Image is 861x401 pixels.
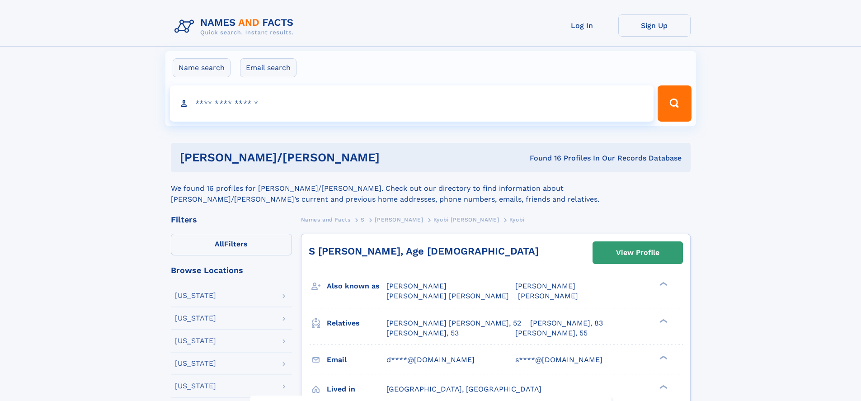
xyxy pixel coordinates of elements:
div: ❯ [657,281,668,287]
a: [PERSON_NAME], 55 [515,328,588,338]
span: [PERSON_NAME] [PERSON_NAME] [386,292,509,300]
div: ❯ [657,384,668,390]
span: All [215,240,224,248]
div: [US_STATE] [175,315,216,322]
a: [PERSON_NAME], 83 [530,318,603,328]
span: Kyobi [509,217,525,223]
div: [US_STATE] [175,382,216,390]
span: [GEOGRAPHIC_DATA], [GEOGRAPHIC_DATA] [386,385,541,393]
a: Kyobi [PERSON_NAME] [433,214,499,225]
div: [US_STATE] [175,360,216,367]
div: [US_STATE] [175,337,216,344]
a: Log In [546,14,618,37]
div: Found 16 Profiles In Our Records Database [455,153,682,163]
input: search input [170,85,654,122]
div: We found 16 profiles for [PERSON_NAME]/[PERSON_NAME]. Check out our directory to find information... [171,172,691,205]
h3: Relatives [327,316,386,331]
a: View Profile [593,242,682,264]
a: [PERSON_NAME] [375,214,423,225]
span: S [361,217,365,223]
div: ❯ [657,354,668,360]
div: Filters [171,216,292,224]
span: Kyobi [PERSON_NAME] [433,217,499,223]
span: [PERSON_NAME] [515,282,575,290]
a: Sign Up [618,14,691,37]
h3: Also known as [327,278,386,294]
span: [PERSON_NAME] [518,292,578,300]
span: [PERSON_NAME] [375,217,423,223]
div: [US_STATE] [175,292,216,299]
img: Logo Names and Facts [171,14,301,39]
label: Email search [240,58,296,77]
span: [PERSON_NAME] [386,282,447,290]
h1: [PERSON_NAME]/[PERSON_NAME] [180,152,455,163]
div: View Profile [616,242,659,263]
a: [PERSON_NAME] [PERSON_NAME], 52 [386,318,521,328]
button: Search Button [658,85,691,122]
a: [PERSON_NAME], 53 [386,328,459,338]
a: Names and Facts [301,214,351,225]
label: Name search [173,58,231,77]
div: ❯ [657,318,668,324]
div: Browse Locations [171,266,292,274]
h3: Lived in [327,382,386,397]
h3: Email [327,352,386,368]
a: S [PERSON_NAME], Age [DEMOGRAPHIC_DATA] [309,245,539,257]
label: Filters [171,234,292,255]
a: S [361,214,365,225]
